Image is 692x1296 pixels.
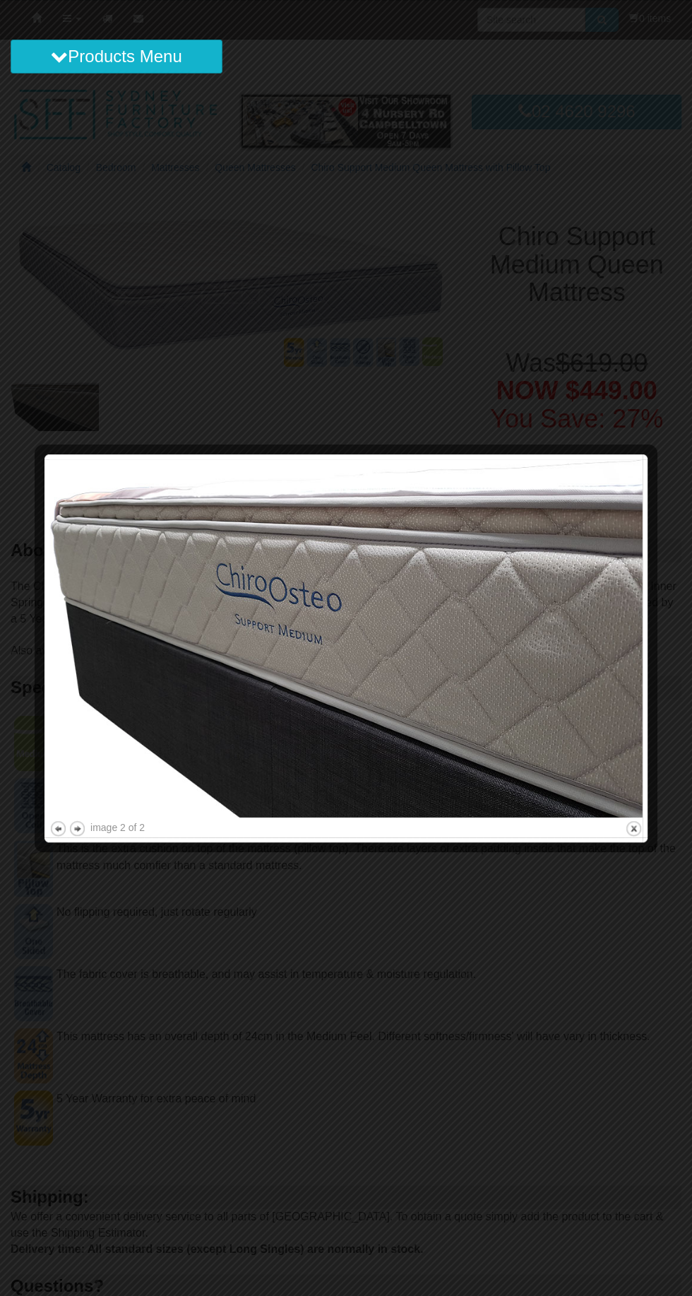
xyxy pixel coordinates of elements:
button: close [625,820,643,837]
button: next [68,820,86,837]
button: Products Menu [11,40,222,73]
div: image 2 of 2 [90,820,145,835]
img: chiro-support-front-fs.jpg [49,459,643,818]
button: previous [49,820,67,837]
